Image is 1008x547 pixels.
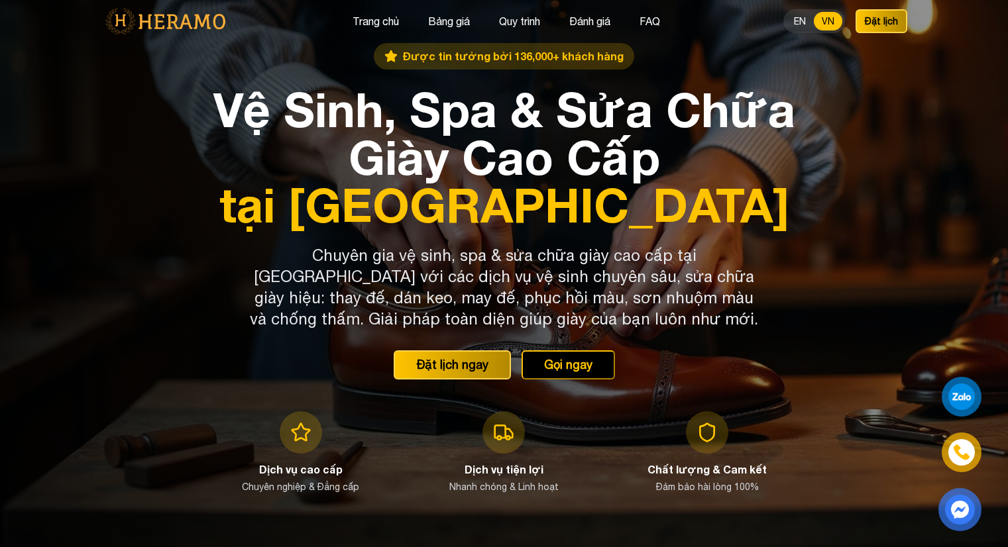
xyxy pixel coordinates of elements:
h3: Chất lượng & Cam kết [647,462,767,477]
button: VN [814,12,842,30]
img: phone-icon [954,444,970,460]
button: Đánh giá [565,13,614,30]
button: Bảng giá [424,13,474,30]
p: Chuyên gia vệ sinh, spa & sửa chữa giày cao cấp tại [GEOGRAPHIC_DATA] với các dịch vụ vệ sinh chu... [250,244,759,329]
button: Trang chủ [349,13,403,30]
img: logo-with-text.png [101,7,229,35]
p: Đảm bảo hài lòng 100% [656,480,759,493]
a: phone-icon [942,433,981,472]
button: Đặt lịch [856,9,907,33]
button: Gọi ngay [522,350,615,379]
p: Chuyên nghiệp & Đẳng cấp [242,480,359,493]
button: FAQ [636,13,664,30]
p: Nhanh chóng & Linh hoạt [449,480,559,493]
span: Được tin tưởng bởi 136,000+ khách hàng [403,48,624,64]
h3: Dịch vụ tiện lợi [465,462,543,477]
button: Đặt lịch ngay [394,350,511,379]
span: tại [GEOGRAPHIC_DATA] [207,181,801,228]
h3: Dịch vụ cao cấp [259,462,343,477]
button: EN [786,12,814,30]
button: Quy trình [495,13,544,30]
h1: Vệ Sinh, Spa & Sửa Chữa Giày Cao Cấp [207,85,801,228]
